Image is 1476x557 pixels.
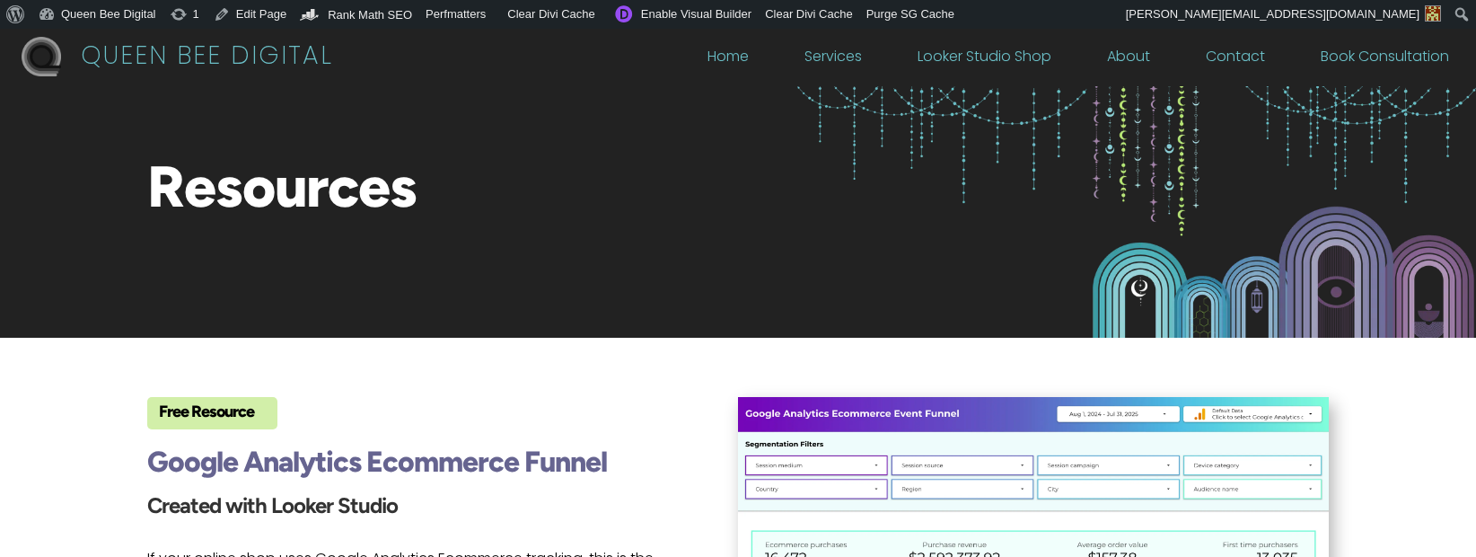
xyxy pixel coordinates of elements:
[159,410,277,427] h4: Free Resource
[328,8,412,22] span: Rank Math SEO
[1206,51,1265,71] a: Contact
[81,46,333,70] p: QUEEN BEE DIGITAL
[918,51,1051,71] a: Looker Studio Shop
[765,7,853,21] span: Clear Divi Cache
[22,37,61,76] img: QBD Logo
[147,495,684,530] h3: Created with Looker Studio
[1107,51,1150,71] a: About
[1321,51,1449,71] a: Book Consultation
[804,51,862,71] a: Services
[147,447,684,491] h2: Google Analytics Ecommerce Funnel
[147,158,1328,236] h1: Resources
[707,51,749,71] a: Home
